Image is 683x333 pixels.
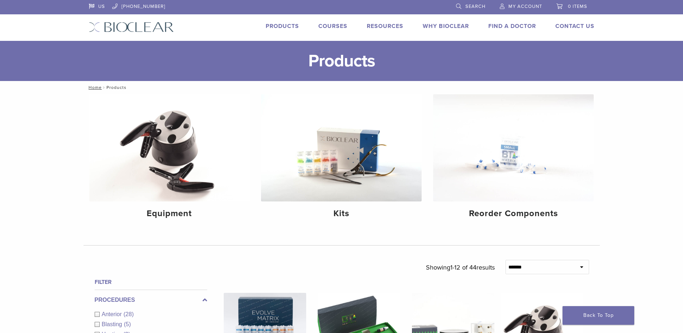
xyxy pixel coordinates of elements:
[124,311,134,317] span: (28)
[367,23,403,30] a: Resources
[102,311,124,317] span: Anterior
[86,85,102,90] a: Home
[267,207,416,220] h4: Kits
[450,263,476,271] span: 1-12 of 44
[508,4,542,9] span: My Account
[568,4,587,9] span: 0 items
[266,23,299,30] a: Products
[261,94,422,201] img: Kits
[95,278,207,286] h4: Filter
[563,306,634,325] a: Back To Top
[439,207,588,220] h4: Reorder Components
[124,321,131,327] span: (5)
[433,94,594,225] a: Reorder Components
[102,86,106,89] span: /
[84,81,600,94] nav: Products
[555,23,594,30] a: Contact Us
[488,23,536,30] a: Find A Doctor
[465,4,485,9] span: Search
[426,260,495,275] p: Showing results
[89,22,174,32] img: Bioclear
[423,23,469,30] a: Why Bioclear
[95,207,244,220] h4: Equipment
[102,321,124,327] span: Blasting
[89,94,250,201] img: Equipment
[95,296,207,304] label: Procedures
[89,94,250,225] a: Equipment
[261,94,422,225] a: Kits
[433,94,594,201] img: Reorder Components
[318,23,347,30] a: Courses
